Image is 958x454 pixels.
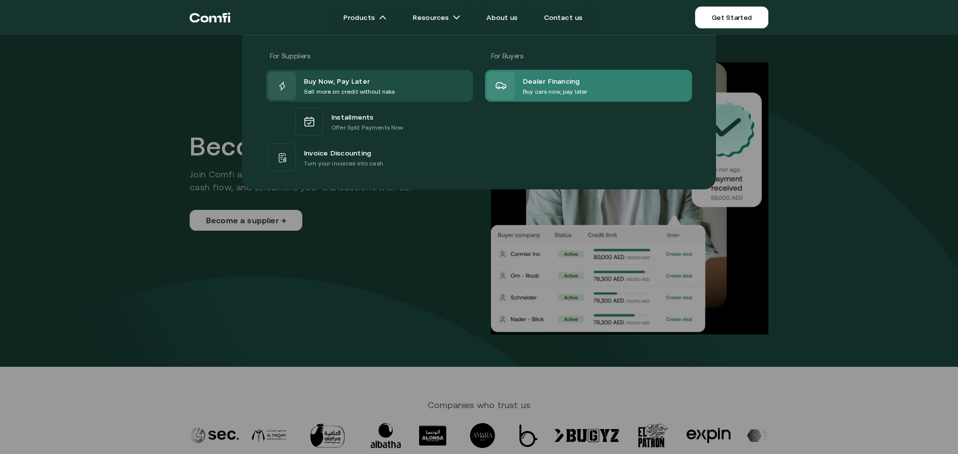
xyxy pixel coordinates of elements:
[270,52,310,60] span: For Suppliers
[523,75,580,87] span: Dealer Financing
[266,70,473,102] a: Buy Now, Pay LaterSell more on credit without risks
[379,13,387,21] img: arrow icons
[453,13,461,21] img: arrow icons
[266,102,473,142] a: InstallmentsOffer Split Payments Now
[532,7,595,27] a: Contact us
[401,7,473,27] a: Resourcesarrow icons
[331,7,399,27] a: Productsarrow icons
[266,142,473,173] a: Invoice DiscountingTurn your invoices into cash
[190,2,231,32] a: Return to the top of the Comfi home page
[304,87,395,97] p: Sell more on credit without risks
[331,111,374,123] span: Installments
[695,6,768,28] a: Get Started
[331,123,403,133] p: Offer Split Payments Now
[304,147,371,158] span: Invoice Discounting
[523,87,587,97] p: Buy cars now, pay later
[304,75,370,87] span: Buy Now, Pay Later
[304,158,383,168] p: Turn your invoices into cash
[491,52,523,60] span: For Buyers
[475,7,529,27] a: About us
[485,70,692,102] a: Dealer FinancingBuy cars now, pay later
